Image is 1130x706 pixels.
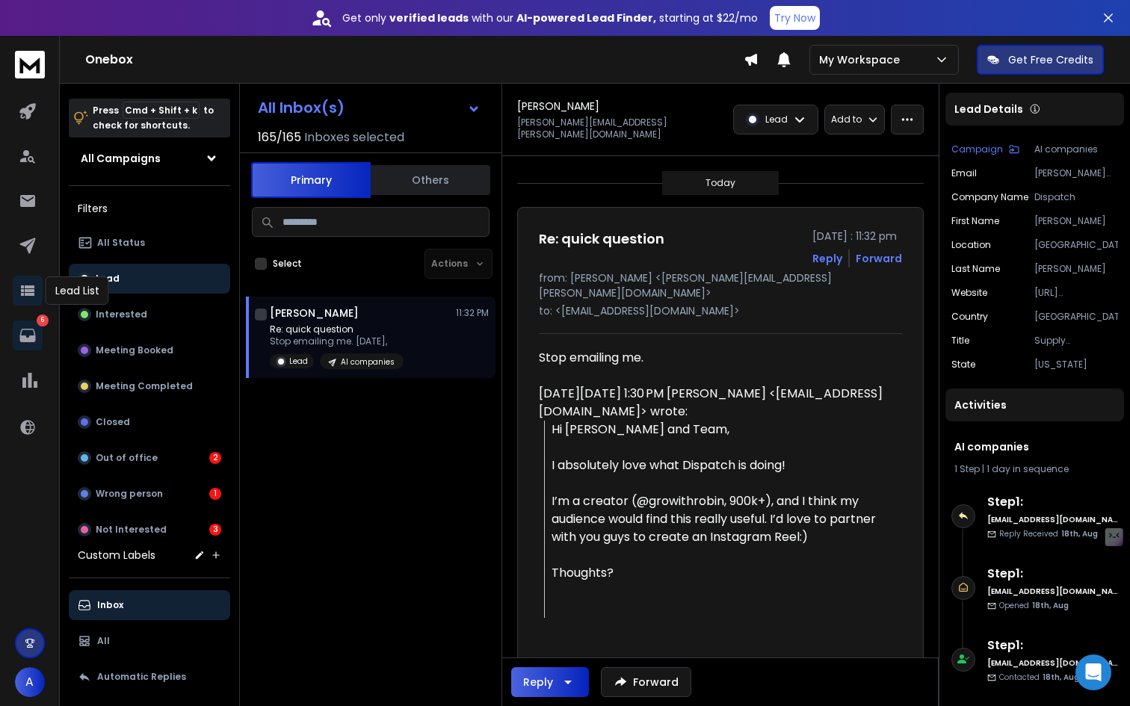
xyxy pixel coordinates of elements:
[456,307,490,319] p: 11:32 PM
[342,10,758,25] p: Get only with our starting at $22/mo
[13,321,43,350] a: 6
[945,388,1124,421] div: Activities
[987,462,1069,475] span: 1 day in sequence
[1034,143,1118,155] p: AI companies
[951,359,975,371] p: State
[812,229,902,244] p: [DATE] : 11:32 pm
[987,514,1118,525] h6: [EMAIL_ADDRESS][DOMAIN_NAME]
[999,528,1098,539] p: Reply Received
[999,600,1069,611] p: Opened
[97,599,123,611] p: Inbox
[511,667,589,697] button: Reply
[539,303,902,318] p: to: <[EMAIL_ADDRESS][DOMAIN_NAME]>
[123,102,200,119] span: Cmd + Shift + k
[69,264,230,294] button: Lead
[954,462,980,475] span: 1 Step
[96,380,193,392] p: Meeting Completed
[69,479,230,509] button: Wrong person1
[987,586,1118,597] h6: [EMAIL_ADDRESS][DOMAIN_NAME]
[96,344,173,356] p: Meeting Booked
[987,493,1118,511] h6: Step 1 :
[517,99,599,114] h1: [PERSON_NAME]
[15,51,45,78] img: logo
[951,263,1000,275] p: Last Name
[15,667,45,697] button: A
[951,287,987,299] p: website
[770,6,820,30] button: Try Now
[951,311,988,323] p: Country
[819,52,906,67] p: My Workspace
[69,626,230,656] button: All
[552,564,890,582] div: Thoughts?
[81,151,161,166] h1: All Campaigns
[96,524,167,536] p: Not Interested
[1043,672,1079,683] span: 18th, Aug
[46,276,109,305] div: Lead List
[69,335,230,365] button: Meeting Booked
[1034,167,1118,179] p: [PERSON_NAME][EMAIL_ADDRESS][PERSON_NAME][DOMAIN_NAME]
[951,143,1003,155] p: Campaign
[209,488,221,500] div: 1
[539,654,552,671] span: --
[96,273,120,285] p: Lead
[69,407,230,437] button: Closed
[69,371,230,401] button: Meeting Completed
[539,229,664,250] h1: Re: quick question
[258,100,345,115] h1: All Inbox(s)
[539,349,890,367] div: Stop emailing me.
[517,117,716,140] p: [PERSON_NAME][EMAIL_ADDRESS][PERSON_NAME][DOMAIN_NAME]
[1034,215,1118,227] p: [PERSON_NAME]
[552,492,890,546] div: I’m a creator (@growithrobin, 900k+), and I think my audience would find this really useful. I’d ...
[812,251,842,266] button: Reply
[1034,311,1118,323] p: [GEOGRAPHIC_DATA]
[987,657,1118,669] h6: [EMAIL_ADDRESS][DOMAIN_NAME]
[1008,52,1093,67] p: Get Free Credits
[523,675,553,690] div: Reply
[371,164,490,196] button: Others
[954,102,1023,117] p: Lead Details
[1034,287,1118,299] p: [URL][DOMAIN_NAME]
[951,167,977,179] p: Email
[954,463,1115,475] div: |
[258,128,301,146] span: 165 / 165
[539,385,890,421] div: [DATE][DATE] 1:30 PM [PERSON_NAME] <[EMAIL_ADDRESS][DOMAIN_NAME]> wrote:
[289,356,308,367] p: Lead
[209,524,221,536] div: 3
[37,315,49,326] p: 6
[85,51,744,69] h1: Onebox
[516,10,656,25] strong: AI-powered Lead Finder,
[270,306,359,321] h1: [PERSON_NAME]
[341,356,395,368] p: AI companies
[96,488,163,500] p: Wrong person
[251,162,371,198] button: Primary
[69,662,230,692] button: Automatic Replies
[389,10,469,25] strong: verified leads
[552,456,890,474] div: I absolutely love what Dispatch is doing!
[1034,263,1118,275] p: [PERSON_NAME]
[951,215,999,227] p: First Name
[93,103,214,133] p: Press to check for shortcuts.
[96,309,147,321] p: Interested
[1061,528,1098,539] span: 18th, Aug
[97,671,186,683] p: Automatic Replies
[69,228,230,258] button: All Status
[246,93,493,123] button: All Inbox(s)
[270,335,404,347] p: Stop emailing me. [DATE],
[270,323,404,335] p: Re: quick question
[987,637,1118,654] h6: Step 1 :
[78,548,155,563] h3: Custom Labels
[951,335,969,347] p: title
[1034,335,1118,347] p: Supply Partnerships Manager
[951,143,1019,155] button: Campaign
[96,452,158,464] p: Out of office
[69,443,230,473] button: Out of office2
[831,114,862,126] p: Add to
[951,191,1028,203] p: Company Name
[97,635,110,647] p: All
[774,10,815,25] p: Try Now
[987,565,1118,583] h6: Step 1 :
[69,590,230,620] button: Inbox
[69,300,230,329] button: Interested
